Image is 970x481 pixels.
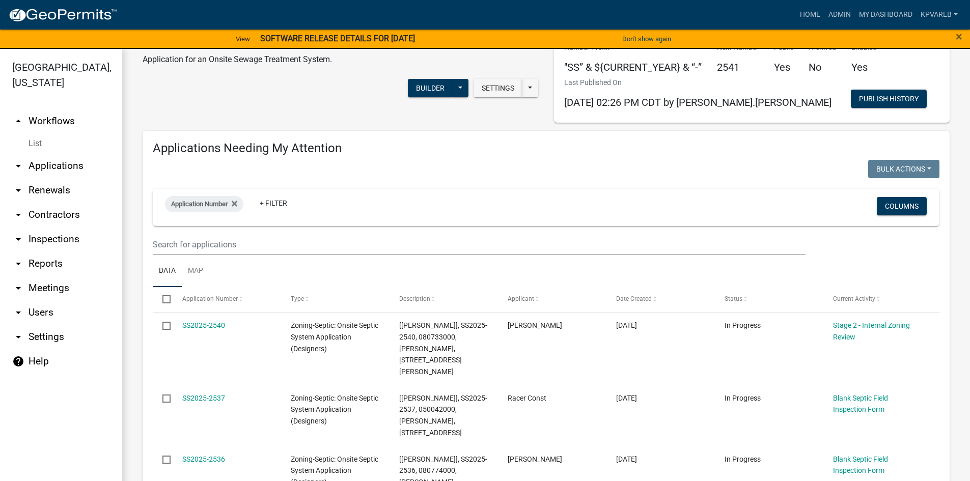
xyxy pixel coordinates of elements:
h5: "SS” & ${CURRENT_YEAR} & “-” [564,61,702,73]
i: arrow_drop_down [12,331,24,343]
a: Data [153,255,182,288]
i: arrow_drop_up [12,115,24,127]
p: Last Published On [564,77,832,88]
i: arrow_drop_down [12,258,24,270]
i: arrow_drop_down [12,306,24,319]
h5: Yes [774,61,793,73]
button: Publish History [851,90,927,108]
datatable-header-cell: Status [715,287,823,312]
wm-modal-confirm: Workflow Publish History [851,95,927,103]
h5: No [809,61,836,73]
span: 09/24/2025 [616,321,637,329]
span: 09/21/2025 [616,455,637,463]
span: Description [399,295,430,302]
span: In Progress [725,394,761,402]
a: Stage 2 - Internal Zoning Review [833,321,910,341]
datatable-header-cell: Select [153,287,172,312]
h5: 2541 [717,61,759,73]
datatable-header-cell: Date Created [606,287,715,312]
span: Current Activity [833,295,875,302]
datatable-header-cell: Current Activity [823,287,932,312]
i: arrow_drop_down [12,209,24,221]
button: Bulk Actions [868,160,939,178]
datatable-header-cell: Application Number [172,287,281,312]
a: Blank Septic Field Inspection Form [833,394,888,414]
h4: Applications Needing My Attention [153,141,939,156]
strong: SOFTWARE RELEASE DETAILS FOR [DATE] [260,34,415,43]
button: Settings [474,79,522,97]
a: Admin [824,5,855,24]
span: In Progress [725,455,761,463]
a: Blank Septic Field Inspection Form [833,455,888,475]
button: Don't show again [618,31,675,47]
span: Application Number [182,295,238,302]
span: Date Created [616,295,652,302]
span: Status [725,295,742,302]
i: arrow_drop_down [12,282,24,294]
span: darryl bergstrom [508,321,562,329]
i: arrow_drop_down [12,160,24,172]
p: Application for an Onsite Sewage Treatment System. [143,53,524,66]
a: SS2025-2540 [182,321,225,329]
span: [Jeff Rusness], SS2025-2537, 050042000, EDITH SMITH, 48799 CO HWY 26 [399,394,487,437]
span: 09/22/2025 [616,394,637,402]
span: Racer Const [508,394,546,402]
a: Map [182,255,209,288]
a: kpvareb [917,5,962,24]
span: × [956,30,962,44]
span: [Jeff Rusness], SS2025-2540, 080733000, JANET LEITHEISER, 18755 CUMMINGS RD [399,321,487,376]
span: Applicant [508,295,534,302]
span: [DATE] 02:26 PM CDT by [PERSON_NAME].[PERSON_NAME] [564,96,832,108]
datatable-header-cell: Type [281,287,389,312]
span: In Progress [725,321,761,329]
span: Timothy D Smith [508,455,562,463]
datatable-header-cell: Applicant [498,287,606,312]
input: Search for applications [153,234,806,255]
datatable-header-cell: Description [390,287,498,312]
span: Zoning-Septic: Onsite Septic System Application (Designers) [291,394,378,426]
button: Close [956,31,962,43]
a: SS2025-2537 [182,394,225,402]
a: + Filter [252,194,295,212]
span: Type [291,295,304,302]
a: SS2025-2536 [182,455,225,463]
span: Application Number [171,200,228,208]
h5: Yes [851,61,877,73]
a: My Dashboard [855,5,917,24]
i: arrow_drop_down [12,233,24,245]
a: Home [796,5,824,24]
i: arrow_drop_down [12,184,24,196]
button: Columns [877,197,927,215]
i: help [12,355,24,367]
a: View [232,31,254,47]
button: Builder [408,79,453,97]
span: Zoning-Septic: Onsite Septic System Application (Designers) [291,321,378,353]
